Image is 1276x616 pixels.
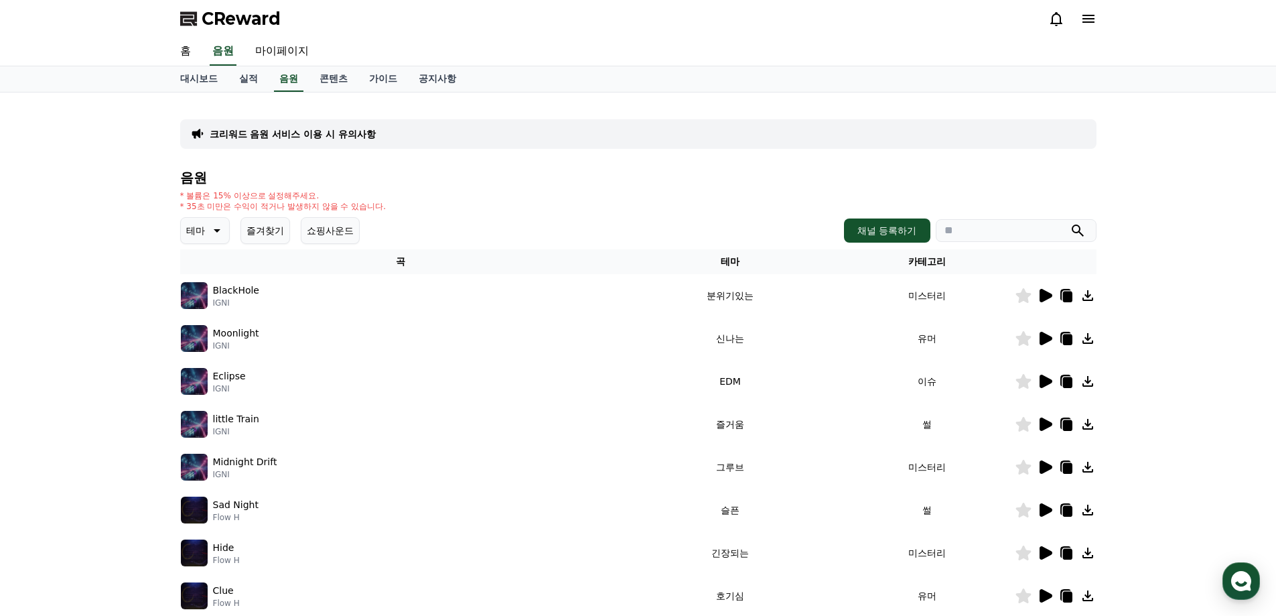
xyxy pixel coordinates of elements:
[213,426,259,437] p: IGNI
[181,282,208,309] img: music
[4,425,88,458] a: 홈
[181,368,208,395] img: music
[181,497,208,523] img: music
[180,249,622,274] th: 곡
[244,38,320,66] a: 마이페이지
[88,425,173,458] a: 대화
[621,249,839,274] th: 테마
[181,540,208,566] img: music
[213,541,234,555] p: Hide
[621,489,839,532] td: 슬픈
[123,446,139,456] span: 대화
[213,341,259,351] p: IGNI
[180,8,281,29] a: CReward
[839,249,1015,274] th: 카테고리
[839,317,1015,360] td: 유머
[213,412,259,426] p: little Train
[213,598,240,609] p: Flow H
[839,532,1015,574] td: 미스터리
[274,66,303,92] a: 음원
[169,66,228,92] a: 대시보드
[173,425,257,458] a: 설정
[844,219,930,243] button: 채널 등록하기
[180,217,230,244] button: 테마
[621,360,839,403] td: EDM
[181,582,208,609] img: music
[621,446,839,489] td: 그루브
[202,8,281,29] span: CReward
[621,403,839,446] td: 즐거움
[621,274,839,317] td: 분위기있는
[839,360,1015,403] td: 이슈
[839,489,1015,532] td: 썰
[213,369,246,383] p: Eclipse
[621,532,839,574] td: 긴장되는
[839,446,1015,489] td: 미스터리
[213,455,277,469] p: Midnight Drift
[186,221,205,240] p: 테마
[213,555,240,566] p: Flow H
[169,38,202,66] a: 홈
[210,38,236,66] a: 음원
[213,284,259,298] p: BlackHole
[213,584,234,598] p: Clue
[181,454,208,481] img: music
[309,66,358,92] a: 콘텐츠
[180,201,386,212] p: * 35초 미만은 수익이 적거나 발생하지 않을 수 있습니다.
[839,403,1015,446] td: 썰
[181,325,208,352] img: music
[213,512,259,523] p: Flow H
[213,298,259,308] p: IGNI
[839,274,1015,317] td: 미스터리
[181,411,208,438] img: music
[228,66,269,92] a: 실적
[621,317,839,360] td: 신나는
[213,383,246,394] p: IGNI
[213,326,259,341] p: Moonlight
[180,170,1096,185] h4: 음원
[213,469,277,480] p: IGNI
[42,445,50,456] span: 홈
[207,445,223,456] span: 설정
[408,66,467,92] a: 공지사항
[180,190,386,201] p: * 볼륨은 15% 이상으로 설정해주세요.
[213,498,259,512] p: Sad Night
[358,66,408,92] a: 가이드
[301,217,360,244] button: 쇼핑사운드
[240,217,290,244] button: 즐겨찾기
[210,127,376,141] a: 크리워드 음원 서비스 이용 시 유의사항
